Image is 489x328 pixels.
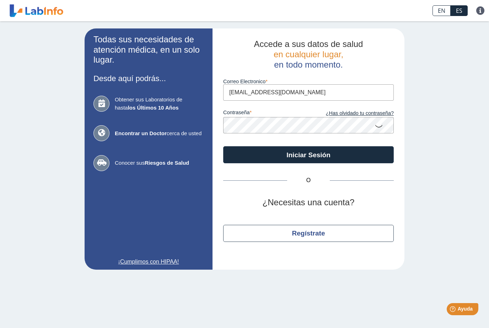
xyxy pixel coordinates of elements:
[145,160,189,166] b: Riesgos de Salud
[254,39,363,49] span: Accede a sus datos de salud
[223,197,394,208] h2: ¿Necesitas una cuenta?
[223,79,394,84] label: Correo Electronico
[426,300,481,320] iframe: Help widget launcher
[287,176,330,185] span: O
[128,105,179,111] b: los Últimos 10 Años
[274,60,343,69] span: en todo momento.
[223,110,308,117] label: contraseña
[451,5,468,16] a: ES
[223,225,394,242] button: Regístrate
[308,110,394,117] a: ¿Has olvidado tu contraseña?
[274,49,343,59] span: en cualquier lugar,
[115,159,204,167] span: Conocer sus
[223,146,394,163] button: Iniciar Sesión
[93,35,204,65] h2: Todas sus necesidades de atención médica, en un solo lugar.
[115,96,204,112] span: Obtener sus Laboratorios de hasta
[115,130,167,136] b: Encontrar un Doctor
[115,129,204,138] span: cerca de usted
[93,74,204,83] h3: Desde aquí podrás...
[432,5,451,16] a: EN
[93,258,204,266] a: ¡Cumplimos con HIPAA!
